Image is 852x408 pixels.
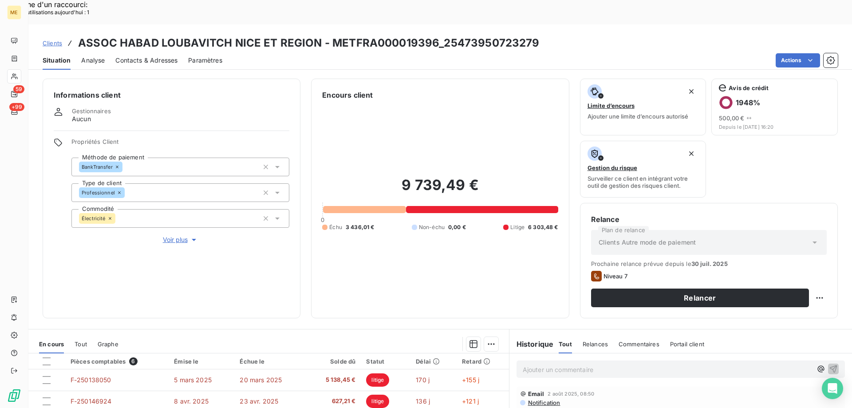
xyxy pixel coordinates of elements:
h6: 1948 % [736,98,760,107]
span: Litige [510,223,525,231]
button: Gestion du risqueSurveiller ce client en intégrant votre outil de gestion des risques client. [580,141,706,198]
span: Tout [559,341,572,348]
span: Niveau 7 [603,273,627,280]
span: Notification [527,399,560,406]
span: 170 j [416,376,430,384]
span: Portail client [670,341,704,348]
span: 0,00 € [448,223,466,231]
span: 3 436,01 € [346,223,375,231]
span: Prochaine relance prévue depuis le [591,260,827,267]
span: Depuis le [DATE] 16:20 [719,124,830,130]
h6: Historique [509,339,554,349]
span: 20 mars 2025 [240,376,282,384]
span: Contacts & Adresses [115,56,177,65]
div: Émise le [174,358,229,365]
input: Ajouter une valeur [115,214,122,222]
span: +155 j [462,376,479,384]
span: Gestionnaires [72,107,111,115]
span: Gestion du risque [588,164,637,171]
a: Clients [43,39,62,48]
div: Open Intercom Messenger [822,378,843,399]
span: 5 mars 2025 [174,376,212,384]
span: Analyse [81,56,105,65]
h6: Relance [591,214,827,225]
span: 6 [129,357,137,365]
span: Voir plus [163,235,198,244]
h3: ASSOC HABAD LOUBAVITCH NICE ET REGION - METFRA000019396_25473950723279 [78,35,540,51]
span: Graphe [98,341,118,348]
span: F-250138050 [71,376,111,384]
a: +99 [7,105,21,119]
span: Électricité [82,216,106,221]
span: 136 j [416,397,430,405]
span: Professionnel [82,190,115,195]
div: Échue le [240,358,300,365]
span: Non-échu [419,223,445,231]
img: Logo LeanPay [7,388,21,403]
span: 8 avr. 2025 [174,397,209,405]
div: Délai [416,358,451,365]
span: En cours [39,341,64,348]
span: 30 juil. 2025 [691,260,728,267]
input: Ajouter une valeur [122,163,130,171]
span: Échu [329,223,342,231]
span: Limite d’encours [588,102,635,109]
span: Relances [583,341,608,348]
span: 23 avr. 2025 [240,397,278,405]
div: Solde dû [310,358,355,365]
span: 6 303,48 € [528,223,558,231]
span: 0 [321,216,324,223]
span: Tout [75,341,87,348]
span: Avis de crédit [729,84,769,91]
button: Relancer [591,289,809,307]
a: 59 [7,87,21,101]
span: 2 août 2025, 08:50 [548,391,594,396]
span: Email [528,390,544,397]
span: Surveiller ce client en intégrant votre outil de gestion des risques client. [588,175,699,189]
span: Situation [43,56,71,65]
button: Limite d’encoursAjouter une limite d’encours autorisé [580,79,706,135]
span: +99 [9,103,24,111]
span: F-250146924 [71,397,112,405]
span: Aucun [72,115,91,123]
button: Voir plus [71,235,289,245]
span: Paramètres [188,56,222,65]
span: 5 138,45 € [310,376,355,384]
span: litige [366,373,389,387]
span: 59 [13,85,24,93]
div: Retard [462,358,504,365]
h2: 9 739,49 € [322,176,558,203]
span: BankTransfer [82,164,113,170]
h6: Informations client [54,90,289,100]
div: Statut [366,358,405,365]
span: Commentaires [619,341,659,348]
span: Ajouter une limite d’encours autorisé [588,113,688,120]
span: Propriétés Client [71,138,289,151]
span: Clients Autre mode de paiement [599,238,696,247]
span: 500,00 € [719,115,744,122]
span: 627,21 € [310,397,355,406]
button: Actions [776,53,820,67]
div: Pièces comptables [71,357,163,365]
h6: Encours client [322,90,373,100]
input: Ajouter une valeur [125,189,132,197]
span: +121 j [462,397,479,405]
span: litige [366,395,389,408]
